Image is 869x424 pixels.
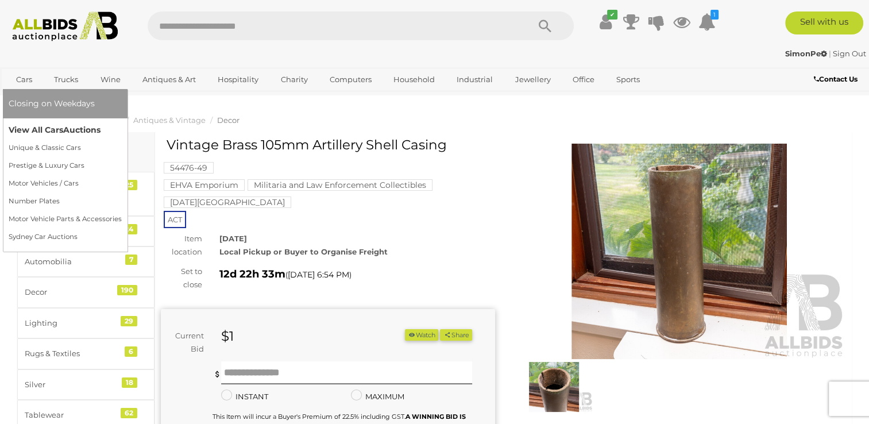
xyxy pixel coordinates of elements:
a: Wine [93,70,128,89]
a: Decor 190 [17,277,155,307]
img: Vintage Brass 105mm Artillery Shell Casing [515,362,593,412]
span: ( ) [285,270,352,279]
a: Antiques & Vintage [133,115,206,125]
mark: Militaria and Law Enforcement Collectibles [248,179,432,191]
button: Share [440,329,472,341]
strong: Local Pickup or Buyer to Organise Freight [219,247,388,256]
strong: SimonPe [785,49,827,58]
a: Automobilia 7 [17,246,155,277]
a: Charity [273,70,315,89]
div: 6 [125,346,137,357]
a: Sell with us [785,11,863,34]
a: Cars [9,70,40,89]
i: ✔ [607,10,617,20]
a: ✔ [597,11,615,32]
a: Sports [609,70,647,89]
a: SimonPe [785,49,829,58]
div: Rugs & Textiles [25,347,119,360]
div: 7 [125,255,137,265]
div: 18 [122,377,137,388]
span: [DATE] 6:54 PM [288,269,349,280]
button: Watch [405,329,438,341]
strong: $1 [221,328,234,344]
span: ACT [164,211,186,228]
a: Silver 18 [17,369,155,400]
div: 24 [121,224,137,234]
a: Industrial [449,70,500,89]
strong: [DATE] [219,234,247,243]
div: Tablewear [25,408,119,422]
div: Silver [25,378,119,391]
mark: EHVA Emporium [164,179,245,191]
h1: Vintage Brass 105mm Artillery Shell Casing [167,138,492,152]
a: Hospitality [210,70,266,89]
img: Allbids.com.au [6,11,123,41]
button: Search [516,11,574,40]
li: Watch this item [405,329,438,341]
img: Vintage Brass 105mm Artillery Shell Casing [512,144,847,359]
mark: [DATE][GEOGRAPHIC_DATA] [164,196,291,208]
i: 1 [710,10,719,20]
div: Decor [25,286,119,299]
a: EHVA Emporium [164,180,245,190]
a: Rugs & Textiles 6 [17,338,155,369]
div: 125 [118,180,137,190]
a: [DATE][GEOGRAPHIC_DATA] [164,198,291,207]
a: Jewellery [508,70,558,89]
mark: 54476-49 [164,162,214,174]
div: 29 [121,316,137,326]
strong: 12d 22h 33m [219,268,285,280]
a: Antiques & Art [135,70,203,89]
div: 62 [121,408,137,418]
div: Item location [152,232,211,259]
a: Household [386,70,442,89]
a: Contact Us [814,73,860,86]
a: Computers [322,70,379,89]
label: INSTANT [221,390,268,403]
a: Sign Out [833,49,866,58]
a: Office [565,70,602,89]
label: MAXIMUM [351,390,404,403]
span: | [829,49,831,58]
a: Lighting 29 [17,308,155,338]
div: Current Bid [161,329,213,356]
div: Lighting [25,317,119,330]
a: 54476-49 [164,163,214,172]
div: 190 [117,285,137,295]
div: Automobilia [25,255,119,268]
a: Militaria and Law Enforcement Collectibles [248,180,432,190]
b: Contact Us [814,75,858,83]
div: Set to close [152,265,211,292]
a: Decor [217,115,240,125]
a: Trucks [47,70,86,89]
a: 1 [698,11,716,32]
